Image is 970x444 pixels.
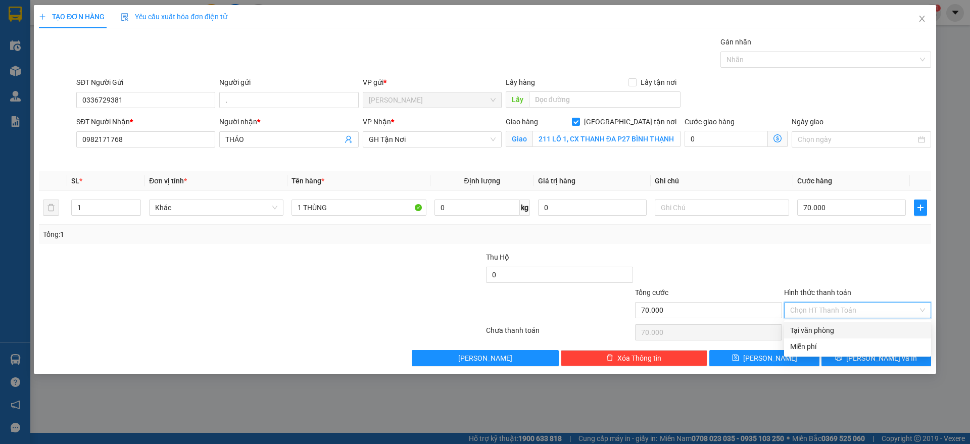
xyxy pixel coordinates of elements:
[914,204,927,212] span: plus
[918,15,926,23] span: close
[506,131,532,147] span: Giao
[121,13,129,21] img: icon
[292,200,426,216] input: VD: Bàn, Ghế
[720,38,751,46] label: Gán nhãn
[773,134,782,142] span: dollar-circle
[617,353,661,364] span: Xóa Thông tin
[790,341,925,352] div: Miễn phí
[121,13,227,21] span: Yêu cầu xuất hóa đơn điện tử
[486,253,509,261] span: Thu Hộ
[685,131,768,147] input: Cước giao hàng
[155,200,277,215] span: Khác
[506,78,535,86] span: Lấy hàng
[580,116,681,127] span: [GEOGRAPHIC_DATA] tận nơi
[914,200,927,216] button: plus
[369,132,496,147] span: GH Tận Nơi
[732,354,739,362] span: save
[520,200,530,216] span: kg
[292,177,324,185] span: Tên hàng
[790,325,925,336] div: Tại văn phòng
[412,350,559,366] button: [PERSON_NAME]
[76,77,215,88] div: SĐT Người Gửi
[219,77,358,88] div: Người gửi
[219,116,358,127] div: Người nhận
[76,116,215,127] div: SĐT Người Nhận
[798,134,915,145] input: Ngày giao
[532,131,681,147] input: Giao tận nơi
[506,118,538,126] span: Giao hàng
[458,353,512,364] span: [PERSON_NAME]
[835,354,842,362] span: printer
[363,77,502,88] div: VP gửi
[39,13,46,20] span: plus
[561,350,708,366] button: deleteXóa Thông tin
[529,91,681,108] input: Dọc đường
[43,200,59,216] button: delete
[43,229,374,240] div: Tổng: 1
[345,135,353,143] span: user-add
[792,118,823,126] label: Ngày giao
[655,200,789,216] input: Ghi Chú
[606,354,613,362] span: delete
[464,177,500,185] span: Định lượng
[784,288,851,297] label: Hình thức thanh toán
[485,325,634,342] div: Chưa thanh toán
[797,177,832,185] span: Cước hàng
[149,177,187,185] span: Đơn vị tính
[71,177,79,185] span: SL
[363,118,391,126] span: VP Nhận
[637,77,681,88] span: Lấy tận nơi
[908,5,936,33] button: Close
[39,13,105,21] span: TẠO ĐƠN HÀNG
[685,118,735,126] label: Cước giao hàng
[821,350,931,366] button: printer[PERSON_NAME] và In
[635,288,668,297] span: Tổng cước
[846,353,917,364] span: [PERSON_NAME] và In
[709,350,819,366] button: save[PERSON_NAME]
[506,91,529,108] span: Lấy
[369,92,496,108] span: Gia Kiệm
[538,177,575,185] span: Giá trị hàng
[743,353,797,364] span: [PERSON_NAME]
[651,171,793,191] th: Ghi chú
[538,200,647,216] input: 0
